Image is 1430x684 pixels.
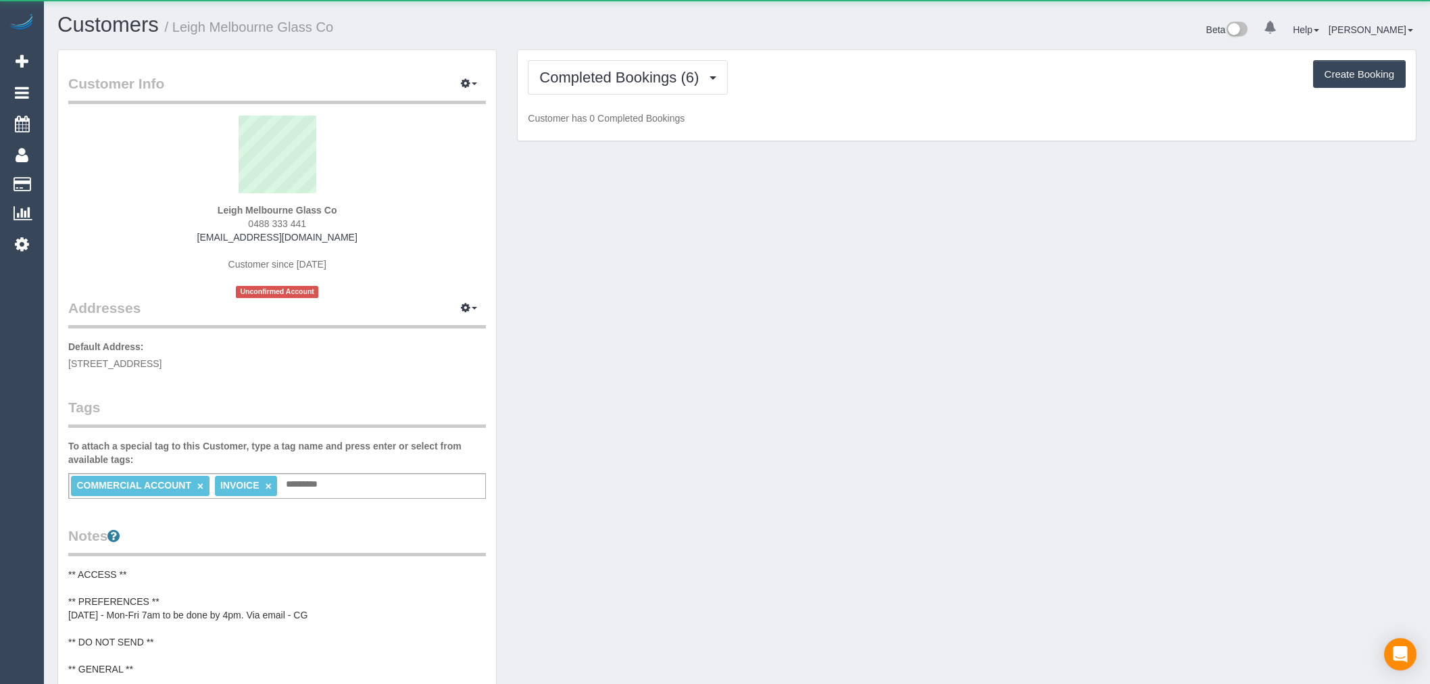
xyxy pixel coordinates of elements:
a: Beta [1206,24,1248,35]
a: × [197,481,203,492]
a: × [265,481,271,492]
span: Completed Bookings (6) [539,69,706,86]
a: Customers [57,13,159,36]
img: New interface [1225,22,1248,39]
label: Default Address: [68,340,144,353]
span: [STREET_ADDRESS] [68,358,162,369]
span: Unconfirmed Account [236,286,318,297]
span: INVOICE [220,480,260,491]
small: / Leigh Melbourne Glass Co [165,20,334,34]
p: Customer has 0 Completed Bookings [528,112,1406,125]
a: [EMAIL_ADDRESS][DOMAIN_NAME] [197,232,357,243]
span: Customer since [DATE] [228,259,326,270]
span: 0488 333 441 [248,218,306,229]
legend: Tags [68,397,486,428]
button: Create Booking [1313,60,1406,89]
img: Automaid Logo [8,14,35,32]
button: Completed Bookings (6) [528,60,728,95]
label: To attach a special tag to this Customer, type a tag name and press enter or select from availabl... [68,439,486,466]
legend: Customer Info [68,74,486,104]
legend: Notes [68,526,486,556]
span: COMMERCIAL ACCOUNT [76,480,191,491]
div: Open Intercom Messenger [1384,638,1416,670]
a: Help [1293,24,1319,35]
a: [PERSON_NAME] [1329,24,1413,35]
strong: Leigh Melbourne Glass Co [218,205,337,216]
